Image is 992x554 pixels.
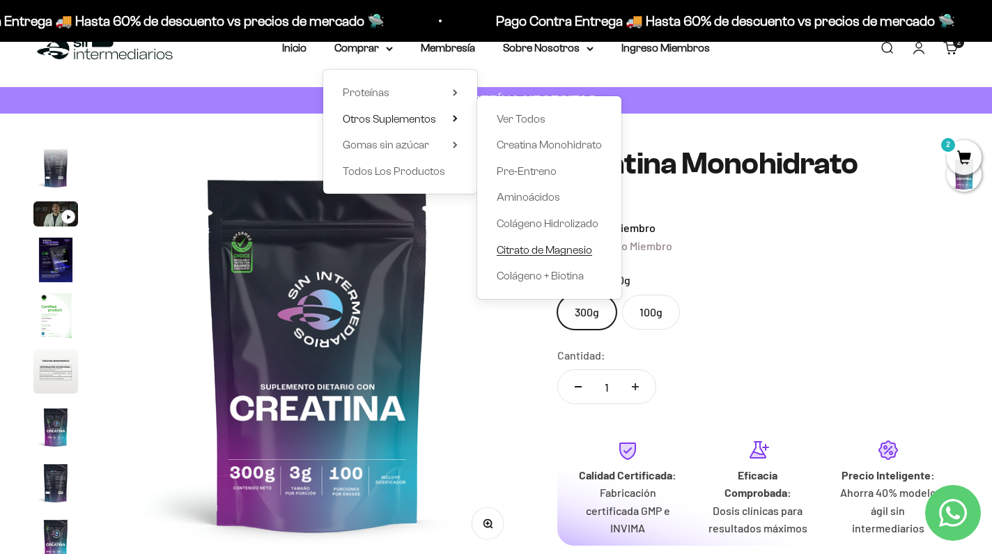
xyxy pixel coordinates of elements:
[497,139,602,151] span: Creatina Monohidrato
[343,165,445,177] span: Todos Los Productos
[497,191,560,203] span: Aminoácidos
[497,215,602,233] a: Colágeno Hidrolizado
[226,208,288,231] button: Enviar
[33,405,78,449] img: Creatina Monohidrato
[343,136,458,154] summary: Gomas sin azúcar
[497,188,602,206] a: Aminoácidos
[614,239,672,252] span: No Miembro
[334,39,393,57] summary: Comprar
[497,241,602,259] a: Citrato de Magnesio
[497,267,602,285] a: Colágeno + Biotina
[17,135,288,160] div: Un mensaje de garantía de satisfacción visible.
[724,468,791,500] strong: Eficacia Comprobada:
[940,137,956,153] mark: 2
[503,39,594,57] summary: Sobre Nosotros
[343,110,458,128] summary: Otros Suplementos
[613,221,656,234] span: Miembro
[497,165,557,177] span: Pre-Entreno
[33,349,78,394] img: Creatina Monohidrato
[343,113,436,125] span: Otros Suplementos
[704,502,812,537] p: Dosis clínicas para resultados máximos
[33,238,78,286] button: Ir al artículo 4
[17,22,288,54] p: ¿Qué te daría la seguridad final para añadir este producto a tu carrito?
[33,405,78,454] button: Ir al artículo 7
[33,349,78,398] button: Ir al artículo 6
[497,244,592,256] span: Citrato de Magnesio
[228,208,287,231] span: Enviar
[557,147,959,180] h1: Creatina Monohidrato
[497,270,584,282] span: Colágeno + Biotina
[943,40,959,56] a: 2
[497,113,545,125] span: Ver Todos
[497,162,602,180] a: Pre-Entreno
[621,42,710,54] a: Ingreso Miembros
[557,346,605,364] label: Cantidad:
[33,461,78,509] button: Ir al artículo 8
[343,162,458,180] a: Todos Los Productos
[834,484,942,537] p: Ahorra 40% modelo ágil sin intermediarios
[343,84,458,102] summary: Proteínas
[953,37,964,48] cart-count: 2
[33,238,78,282] img: Creatina Monohidrato
[17,66,288,104] div: Un aval de expertos o estudios clínicos en la página.
[947,151,982,167] a: 2
[497,217,598,229] span: Colágeno Hidrolizado
[33,293,78,338] img: Creatina Monohidrato
[497,136,602,154] a: Creatina Monohidrato
[421,42,475,54] a: Membresía
[33,146,78,194] button: Ir al artículo 2
[842,468,935,482] strong: Precio Inteligente:
[497,110,602,128] a: Ver Todos
[343,86,389,98] span: Proteínas
[33,461,78,505] img: Creatina Monohidrato
[557,192,959,208] a: 4.74.7 de 5.0 estrellas
[17,163,288,201] div: La confirmación de la pureza de los ingredientes.
[33,146,78,190] img: Creatina Monohidrato
[282,42,307,54] a: Inicio
[615,370,656,403] button: Aumentar cantidad
[17,107,288,132] div: Más detalles sobre la fecha exacta de entrega.
[33,201,78,231] button: Ir al artículo 3
[343,139,429,151] span: Gomas sin azúcar
[574,484,682,537] p: Fabricación certificada GMP e INVIMA
[558,370,598,403] button: Reducir cantidad
[495,10,954,32] p: Pago Contra Entrega 🚚 Hasta 60% de descuento vs precios de mercado 🛸
[579,468,676,482] strong: Calidad Certificada:
[33,293,78,342] button: Ir al artículo 5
